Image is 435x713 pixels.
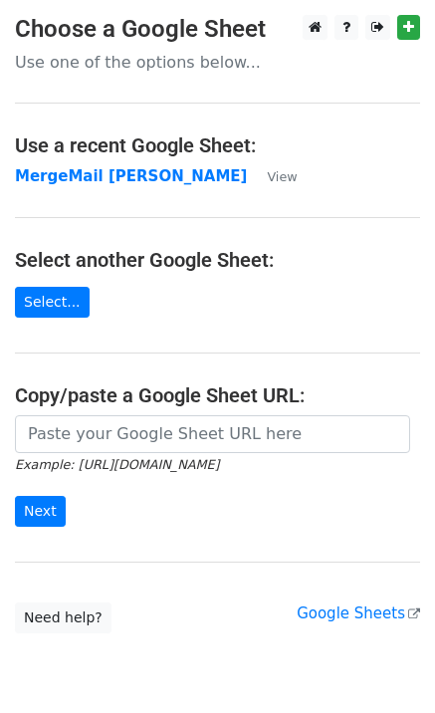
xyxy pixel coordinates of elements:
[267,169,297,184] small: View
[15,133,420,157] h4: Use a recent Google Sheet:
[15,15,420,44] h3: Choose a Google Sheet
[15,496,66,527] input: Next
[297,604,420,622] a: Google Sheets
[15,52,420,73] p: Use one of the options below...
[15,287,90,318] a: Select...
[15,457,219,472] small: Example: [URL][DOMAIN_NAME]
[15,248,420,272] h4: Select another Google Sheet:
[15,383,420,407] h4: Copy/paste a Google Sheet URL:
[15,167,247,185] a: MergeMail [PERSON_NAME]
[15,602,111,633] a: Need help?
[15,415,410,453] input: Paste your Google Sheet URL here
[247,167,297,185] a: View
